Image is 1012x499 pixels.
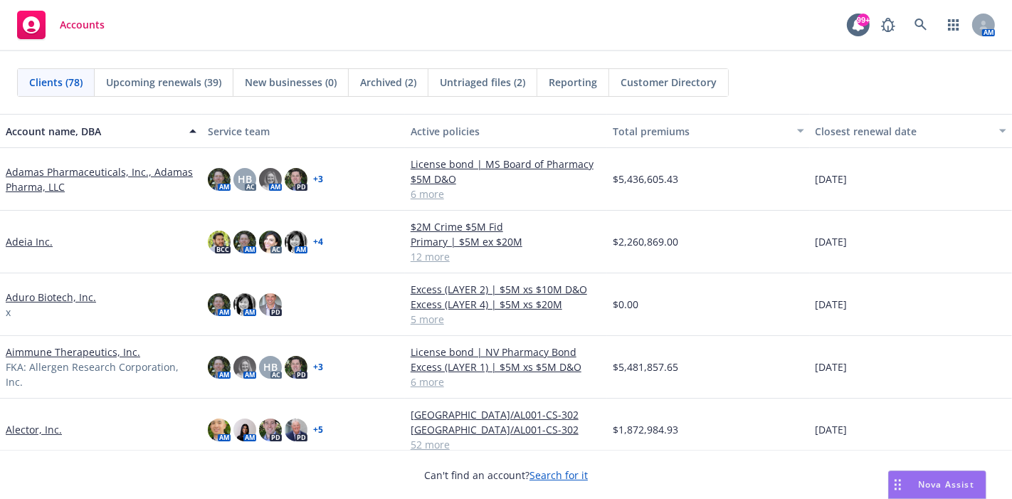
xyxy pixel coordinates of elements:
img: photo [259,231,282,253]
a: + 3 [313,363,323,372]
img: photo [259,293,282,316]
div: Service team [208,124,399,139]
button: Active policies [405,114,607,148]
span: [DATE] [816,297,848,312]
img: photo [285,231,307,253]
a: Aimmune Therapeutics, Inc. [6,345,140,359]
img: photo [208,293,231,316]
img: photo [233,356,256,379]
span: FKA: Allergen Research Corporation, Inc. [6,359,196,389]
img: photo [233,419,256,441]
a: Adeia Inc. [6,234,53,249]
a: Accounts [11,5,110,45]
span: HB [263,359,278,374]
a: Excess (LAYER 4) | $5M xs $20M [411,297,601,312]
a: Primary | $5M ex $20M [411,234,601,249]
img: photo [208,356,231,379]
span: Accounts [60,19,105,31]
button: Nova Assist [888,471,986,499]
span: x [6,305,11,320]
a: Excess (LAYER 2) | $5M xs $10M D&O [411,282,601,297]
button: Total premiums [607,114,809,148]
img: photo [233,293,256,316]
span: $0.00 [613,297,638,312]
img: photo [285,419,307,441]
span: $5,436,605.43 [613,172,678,187]
span: Customer Directory [621,75,717,90]
img: photo [208,168,231,191]
a: Excess (LAYER 1) | $5M xs $5M D&O [411,359,601,374]
span: [DATE] [816,172,848,187]
span: [DATE] [816,359,848,374]
a: Alector, Inc. [6,422,62,437]
a: Aduro Biotech, Inc. [6,290,96,305]
span: Nova Assist [918,478,974,490]
a: Switch app [939,11,968,39]
img: photo [259,168,282,191]
a: $2M Crime $5M Fid [411,219,601,234]
span: Untriaged files (2) [440,75,525,90]
a: 12 more [411,249,601,264]
div: Active policies [411,124,601,139]
button: Service team [202,114,404,148]
img: photo [259,419,282,441]
span: [DATE] [816,234,848,249]
img: photo [285,168,307,191]
a: $5M D&O [411,172,601,187]
a: Adamas Pharmaceuticals, Inc., Adamas Pharma, LLC [6,164,196,194]
span: $2,260,869.00 [613,234,678,249]
a: + 3 [313,175,323,184]
span: Reporting [549,75,597,90]
a: [GEOGRAPHIC_DATA]/AL001-CS-302 [411,407,601,422]
a: License bond | MS Board of Pharmacy [411,157,601,172]
a: + 4 [313,238,323,246]
span: Archived (2) [360,75,416,90]
a: Search [907,11,935,39]
a: 6 more [411,187,601,201]
span: Clients (78) [29,75,83,90]
button: Closest renewal date [810,114,1012,148]
div: 99+ [857,14,870,26]
div: Total premiums [613,124,788,139]
a: 6 more [411,374,601,389]
span: [DATE] [816,422,848,437]
a: Search for it [529,468,588,482]
a: 5 more [411,312,601,327]
div: Drag to move [889,471,907,498]
span: $5,481,857.65 [613,359,678,374]
a: [GEOGRAPHIC_DATA]/AL001-CS-302 [411,422,601,437]
span: HB [238,172,252,187]
span: Can't find an account? [424,468,588,483]
span: Upcoming renewals (39) [106,75,221,90]
img: photo [233,231,256,253]
a: Report a Bug [874,11,902,39]
a: + 5 [313,426,323,434]
img: photo [208,419,231,441]
span: New businesses (0) [245,75,337,90]
img: photo [208,231,231,253]
div: Account name, DBA [6,124,181,139]
a: License bond | NV Pharmacy Bond [411,345,601,359]
span: $1,872,984.93 [613,422,678,437]
img: photo [285,356,307,379]
a: 52 more [411,437,601,452]
div: Closest renewal date [816,124,991,139]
